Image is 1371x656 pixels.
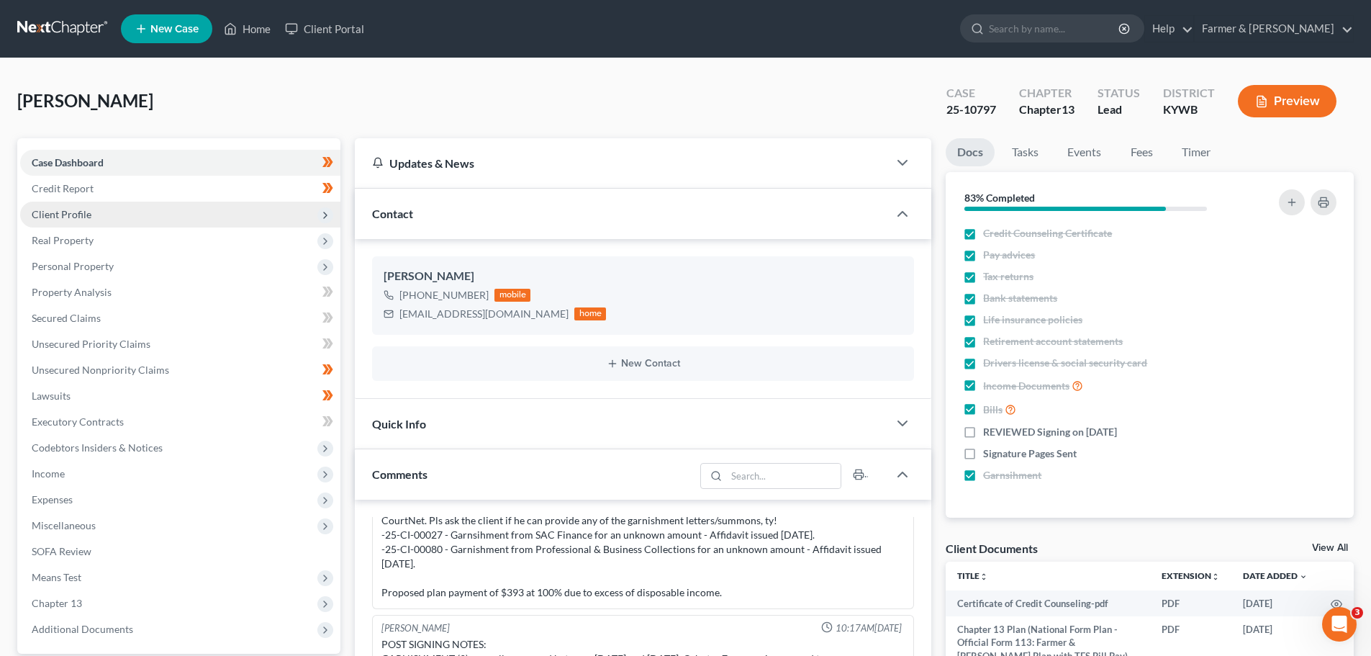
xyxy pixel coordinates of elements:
[20,539,340,565] a: SOFA Review
[983,468,1041,482] span: Garnsihment
[150,24,199,35] span: New Case
[1352,607,1363,619] span: 3
[32,571,81,583] span: Means Test
[32,234,94,246] span: Real Property
[1211,572,1220,581] i: unfold_more
[957,570,988,581] a: Titleunfold_more
[1163,102,1215,118] div: KYWB
[983,425,1117,439] span: REVIEWED Signing on [DATE]
[20,176,340,202] a: Credit Report
[32,260,114,272] span: Personal Property
[494,289,530,302] div: mobile
[983,403,1003,417] span: Bills
[989,15,1121,42] input: Search by name...
[727,464,841,488] input: Search...
[32,364,169,376] span: Unsecured Nonpriority Claims
[1299,572,1308,581] i: expand_more
[946,541,1038,556] div: Client Documents
[836,621,902,635] span: 10:17AM[DATE]
[384,358,902,369] button: New Contact
[946,590,1150,616] td: Certificate of Credit Counseling-pdf
[1145,16,1193,42] a: Help
[32,597,82,609] span: Chapter 13
[372,417,426,431] span: Quick Info
[983,446,1077,461] span: Signature Pages Sent
[1150,590,1231,616] td: PDF
[946,102,996,118] div: 25-10797
[217,16,278,42] a: Home
[20,305,340,331] a: Secured Claims
[20,150,340,176] a: Case Dashboard
[1312,543,1348,553] a: View All
[1163,85,1215,102] div: District
[983,356,1147,370] span: Drivers license & social security card
[20,331,340,357] a: Unsecured Priority Claims
[1162,570,1220,581] a: Extensionunfold_more
[372,207,413,220] span: Contact
[1231,590,1319,616] td: [DATE]
[983,269,1033,284] span: Tax returns
[1243,570,1308,581] a: Date Added expand_more
[399,288,489,302] div: [PHONE_NUMBER]
[32,182,94,194] span: Credit Report
[946,138,995,166] a: Docs
[20,279,340,305] a: Property Analysis
[32,156,104,169] span: Case Dashboard
[17,90,153,111] span: [PERSON_NAME]
[20,409,340,435] a: Executory Contracts
[1019,85,1074,102] div: Chapter
[1238,85,1336,117] button: Preview
[983,313,1082,327] span: Life insurance policies
[32,415,124,428] span: Executory Contracts
[1170,138,1222,166] a: Timer
[372,467,427,481] span: Comments
[278,16,371,42] a: Client Portal
[32,467,65,480] span: Income
[32,286,112,298] span: Property Analysis
[1019,102,1074,118] div: Chapter
[32,545,91,557] span: SOFA Review
[1098,102,1140,118] div: Lead
[372,156,871,171] div: Updates & News
[979,572,988,581] i: unfold_more
[1195,16,1353,42] a: Farmer & [PERSON_NAME]
[32,519,96,531] span: Miscellaneous
[983,226,1112,241] span: Credit Counseling Certificate
[32,338,150,350] span: Unsecured Priority Claims
[32,493,73,506] span: Expenses
[1062,102,1074,116] span: 13
[983,291,1057,305] span: Bank statements
[964,192,1035,204] strong: 83% Completed
[983,379,1069,393] span: Income Documents
[32,208,91,220] span: Client Profile
[983,334,1123,349] span: Retirement account statements
[1056,138,1113,166] a: Events
[946,85,996,102] div: Case
[20,383,340,409] a: Lawsuits
[32,390,71,402] span: Lawsuits
[381,621,450,635] div: [PERSON_NAME]
[20,357,340,383] a: Unsecured Nonpriority Claims
[1098,85,1140,102] div: Status
[399,307,569,321] div: [EMAIL_ADDRESS][DOMAIN_NAME]
[32,441,163,454] span: Codebtors Insiders & Notices
[1000,138,1050,166] a: Tasks
[384,268,902,285] div: [PERSON_NAME]
[381,441,905,600] div: Petition Preparer Notes: -Bowling Green division. $2,932.97 -He's been garnished a total of $1,19...
[32,623,133,635] span: Additional Documents
[574,307,606,320] div: home
[32,312,101,324] span: Secured Claims
[983,248,1035,262] span: Pay advices
[1118,138,1164,166] a: Fees
[1322,607,1357,642] iframe: Intercom live chat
